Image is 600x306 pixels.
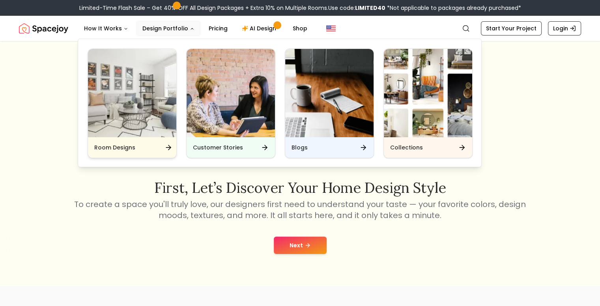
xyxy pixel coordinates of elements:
img: Room Designs [88,49,176,137]
a: Shop [286,21,314,36]
a: Pricing [202,21,234,36]
img: Customer Stories [187,49,275,137]
button: How It Works [78,21,135,36]
img: United States [326,24,336,33]
h6: Room Designs [94,144,135,151]
h6: Collections [390,144,423,151]
img: Blogs [285,49,374,137]
button: Design Portfolio [136,21,201,36]
h2: First, let’s discover your home design style [73,180,527,196]
img: Collections [384,49,472,137]
img: Spacejoy Logo [19,21,68,36]
span: Use code: [328,4,385,12]
nav: Main [78,21,314,36]
button: Next [274,237,327,254]
div: Design Portfolio [78,39,482,168]
a: Start Your Project [481,21,542,35]
a: CollectionsCollections [383,49,473,158]
b: LIMITED40 [355,4,385,12]
p: To create a space you'll truly love, our designers first need to understand your taste — your fav... [73,199,527,221]
h6: Blogs [292,144,308,151]
a: Customer StoriesCustomer Stories [186,49,275,158]
a: Room DesignsRoom Designs [88,49,177,158]
span: *Not applicable to packages already purchased* [385,4,521,12]
a: AI Design [236,21,285,36]
div: Limited-Time Flash Sale – Get 40% OFF All Design Packages + Extra 10% on Multiple Rooms. [79,4,521,12]
a: Spacejoy [19,21,68,36]
a: Login [548,21,581,35]
nav: Global [19,16,581,41]
h6: Customer Stories [193,144,243,151]
a: BlogsBlogs [285,49,374,158]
